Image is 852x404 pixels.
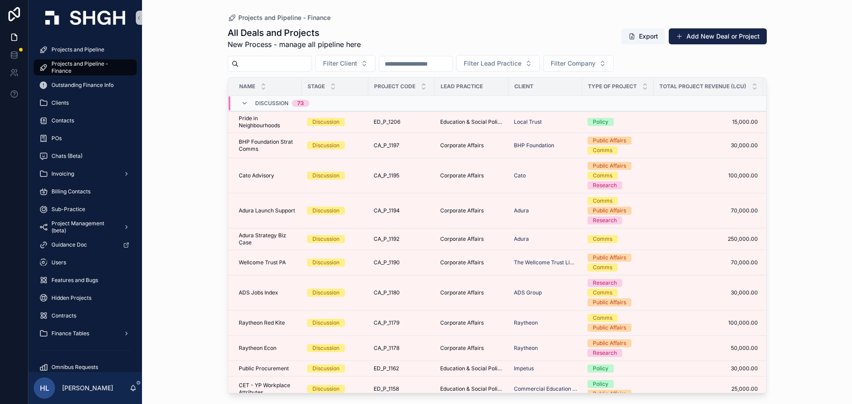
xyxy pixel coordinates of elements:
span: CA_P_1197 [374,142,399,149]
a: Cato Advisory [239,172,296,179]
div: Comms [593,146,612,154]
div: scrollable content [28,35,142,372]
a: Wellcome Trust PA [239,259,296,266]
a: Projects and Pipeline - Finance [228,13,331,22]
a: 100,000.00 [659,172,758,179]
a: CA_P_1179 [374,319,430,326]
a: Discussion [307,365,363,373]
div: Discussion [312,172,339,180]
div: Discussion [312,207,339,215]
a: The Wellcome Trust Limited [514,259,577,266]
span: HL [40,383,49,393]
div: Discussion [312,365,339,373]
a: Projects and Pipeline [34,42,137,58]
a: CommsPublic AffairsResearch [588,197,648,224]
a: ResearchCommsPublic Affairs [588,279,648,306]
a: Public Procurement [239,365,296,372]
a: 50,000.00 [659,345,758,352]
a: 30,000.00 [659,365,758,372]
span: Project Management (beta) [51,220,116,234]
a: Discussion [307,141,363,149]
a: Raytheon [514,345,577,352]
a: Discussion [307,385,363,393]
span: Corporate Affairs [440,235,484,243]
div: Policy [593,380,608,388]
a: 30,000.00 [659,289,758,296]
span: Total Project Revenue (LCU) [659,83,746,90]
a: Outstanding Finance Info [34,77,137,93]
span: Project Code [374,83,415,90]
div: Discussion [312,235,339,243]
h1: All Deals and Projects [228,27,361,39]
a: CET - YP Workplace Attributes [239,382,296,396]
a: Discussion [307,235,363,243]
span: Raytheon [514,345,538,352]
a: Public AffairsComms [588,254,648,271]
div: Discussion [312,319,339,327]
div: Discussion [312,289,339,297]
span: 25,000.00 [659,385,758,392]
span: ADS Jobs Index [239,289,278,296]
a: Raytheon Econ [239,345,296,352]
a: Chats (Beta) [34,148,137,164]
a: Corporate Affairs [440,289,503,296]
span: Cato [514,172,526,179]
a: 70,000.00 [659,259,758,266]
span: Type of Project [588,83,637,90]
a: Invoicing [34,166,137,182]
span: 100,000.00 [659,319,758,326]
a: Cato [514,172,577,179]
span: New Process - manage all pipeline here [228,39,361,50]
a: Features and Bugs [34,272,137,288]
span: Contacts [51,117,74,124]
div: Public Affairs [593,137,626,145]
a: BHP Foundation [514,142,554,149]
span: Projects and Pipeline [51,46,104,53]
span: Adura Launch Support [239,207,295,214]
span: Sub-Practice [51,206,85,213]
a: Adura [514,207,529,214]
span: Public Procurement [239,365,289,372]
button: Export [621,28,665,44]
img: App logo [45,11,125,25]
a: ED_P_1206 [374,118,430,126]
a: Adura [514,207,577,214]
div: Research [593,279,617,287]
a: Public AffairsResearch [588,339,648,357]
span: Clients [51,99,69,106]
div: Discussion [312,344,339,352]
div: Discussion [312,259,339,267]
span: Finance Tables [51,330,89,337]
span: Projects and Pipeline - Finance [51,60,128,75]
span: Cato Advisory [239,172,274,179]
span: Wellcome Trust PA [239,259,286,266]
span: Billing Contacts [51,188,91,195]
span: BHP Foundation Strat Comms [239,138,296,153]
span: Filter Client [323,59,357,68]
span: Projects and Pipeline - Finance [238,13,331,22]
span: Name [239,83,255,90]
span: CA_P_1194 [374,207,400,214]
div: Public Affairs [593,339,626,347]
a: Adura [514,235,577,243]
span: Corporate Affairs [440,319,484,326]
span: CA_P_1190 [374,259,400,266]
a: ADS Jobs Index [239,289,296,296]
span: Discussion [255,100,288,107]
span: Impetus [514,365,534,372]
a: Raytheon Red Kite [239,319,296,326]
div: Research [593,349,617,357]
a: 250,000.00 [659,235,758,243]
a: Policy [588,118,648,126]
a: Pride in Neighbourhoods [239,115,296,129]
a: Users [34,255,137,271]
span: Corporate Affairs [440,142,484,149]
span: Filter Company [551,59,596,68]
a: Contacts [34,113,137,129]
span: 70,000.00 [659,207,758,214]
